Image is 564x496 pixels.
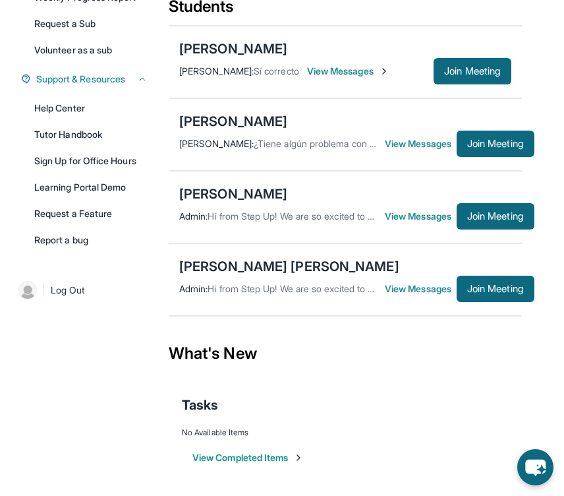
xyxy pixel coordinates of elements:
a: Learning Portal Demo [26,175,155,199]
span: View Messages [385,282,457,295]
div: [PERSON_NAME] [179,40,287,58]
span: View Messages [385,137,457,150]
div: No Available Items [182,427,509,438]
button: Join Meeting [457,276,534,302]
span: Tasks [182,396,218,414]
span: ¿Tiene algún problema con el acceso del portal? [254,138,455,149]
div: What's New [169,325,522,383]
button: Support & Resources [31,73,148,86]
a: Tutor Handbook [26,123,155,146]
span: Join Meeting [467,212,524,220]
button: Join Meeting [457,131,534,157]
div: [PERSON_NAME] [179,112,287,131]
a: Sign Up for Office Hours [26,149,155,173]
span: Log Out [51,284,85,297]
div: [PERSON_NAME] [179,185,287,203]
span: | [42,282,45,298]
a: |Log Out [13,276,155,305]
a: Help Center [26,96,155,120]
button: chat-button [517,449,553,485]
span: Admin : [179,283,208,294]
a: Request a Feature [26,202,155,226]
img: Chevron-Right [379,66,389,77]
span: [PERSON_NAME] : [179,138,254,149]
button: Join Meeting [434,58,511,84]
span: [PERSON_NAME] : [179,65,254,77]
a: Report a bug [26,228,155,252]
span: View Messages [385,210,457,223]
img: user-img [18,281,37,299]
a: Volunteer as a sub [26,38,155,62]
span: Sí correcto [254,65,299,77]
span: Join Meeting [444,67,501,75]
span: Admin : [179,210,208,222]
span: Support & Resources [36,73,125,86]
span: Join Meeting [467,140,524,148]
div: [PERSON_NAME] [PERSON_NAME] [179,257,399,276]
a: Request a Sub [26,12,155,36]
span: Join Meeting [467,285,524,293]
button: Join Meeting [457,203,534,230]
span: View Messages [307,65,389,78]
button: View Completed Items [192,451,304,464]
